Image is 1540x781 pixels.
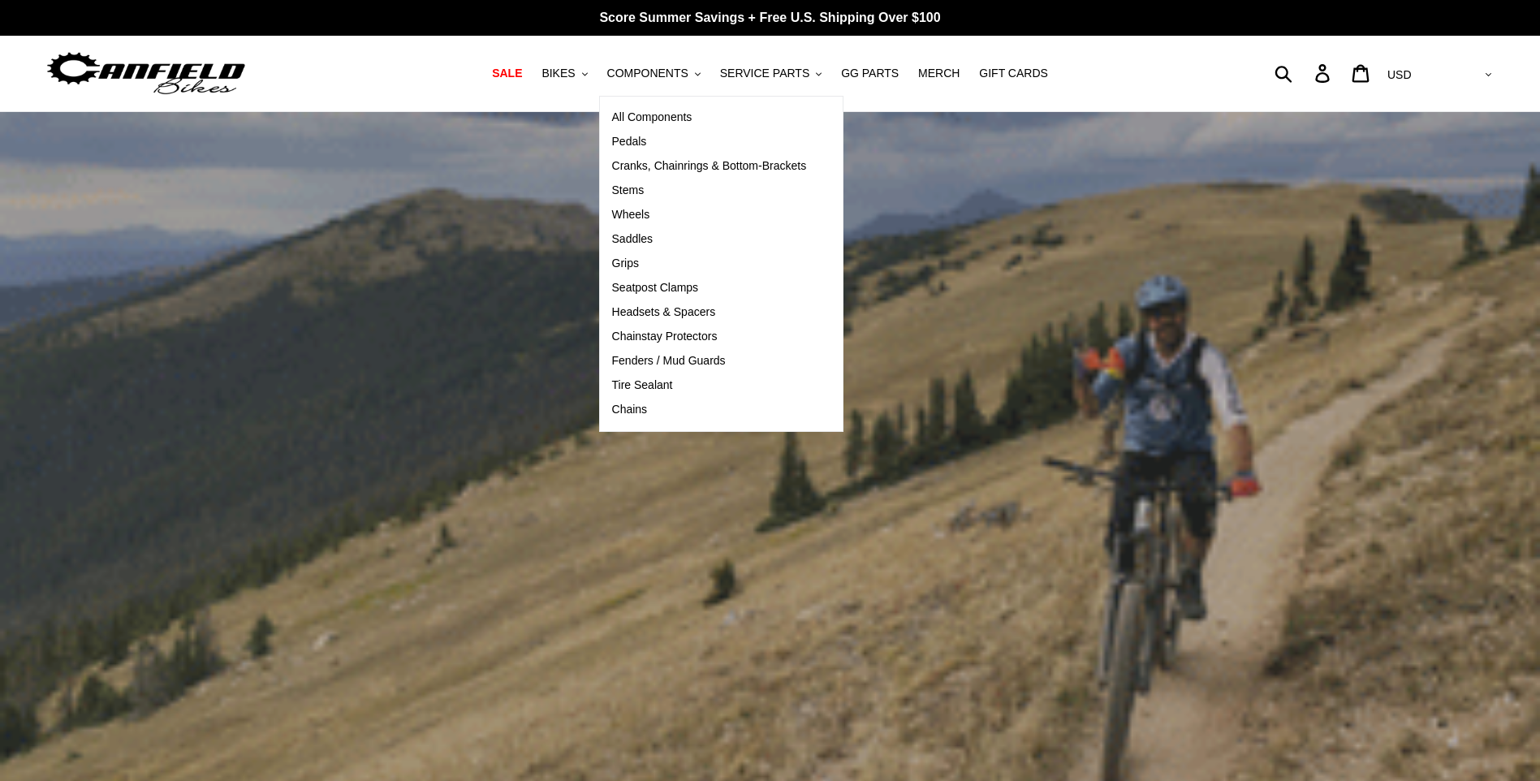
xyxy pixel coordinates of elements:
a: Cranks, Chainrings & Bottom-Brackets [600,154,819,179]
a: SALE [484,63,530,84]
span: SERVICE PARTS [720,67,809,80]
button: SERVICE PARTS [712,63,830,84]
a: Saddles [600,227,819,252]
span: Pedals [612,135,647,149]
span: Fenders / Mud Guards [612,354,726,368]
a: Grips [600,252,819,276]
span: Wheels [612,208,650,222]
span: Seatpost Clamps [612,281,699,295]
span: GIFT CARDS [979,67,1048,80]
span: BIKES [541,67,575,80]
a: Headsets & Spacers [600,300,819,325]
span: Stems [612,183,645,197]
span: COMPONENTS [607,67,688,80]
span: SALE [492,67,522,80]
a: Seatpost Clamps [600,276,819,300]
a: Chains [600,398,819,422]
a: Wheels [600,203,819,227]
span: Chains [612,403,648,416]
span: GG PARTS [841,67,899,80]
span: All Components [612,110,692,124]
span: Saddles [612,232,654,246]
a: Chainstay Protectors [600,325,819,349]
a: MERCH [910,63,968,84]
input: Search [1283,55,1325,91]
a: Fenders / Mud Guards [600,349,819,373]
img: Canfield Bikes [45,48,248,99]
a: GG PARTS [833,63,907,84]
span: Chainstay Protectors [612,330,718,343]
a: Tire Sealant [600,373,819,398]
button: BIKES [533,63,595,84]
span: Tire Sealant [612,378,673,392]
a: All Components [600,106,819,130]
a: GIFT CARDS [971,63,1056,84]
span: MERCH [918,67,960,80]
span: Cranks, Chainrings & Bottom-Brackets [612,159,807,173]
button: COMPONENTS [599,63,709,84]
span: Grips [612,257,639,270]
a: Pedals [600,130,819,154]
a: Stems [600,179,819,203]
span: Headsets & Spacers [612,305,716,319]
